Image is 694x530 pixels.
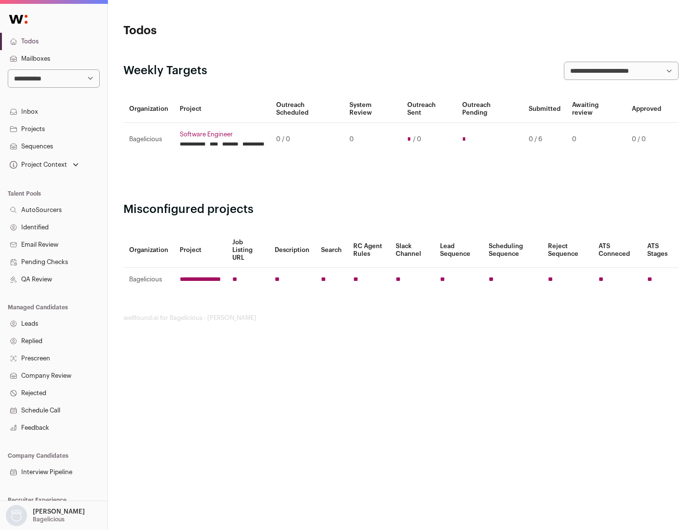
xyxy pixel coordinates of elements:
[390,233,434,268] th: Slack Channel
[566,95,626,123] th: Awaiting review
[123,233,174,268] th: Organization
[456,95,522,123] th: Outreach Pending
[523,95,566,123] th: Submitted
[4,10,33,29] img: Wellfound
[270,123,344,156] td: 0 / 0
[123,23,308,39] h1: Todos
[174,95,270,123] th: Project
[626,123,667,156] td: 0 / 0
[123,314,679,322] footer: wellfound:ai for Bagelicious - [PERSON_NAME]
[626,95,667,123] th: Approved
[269,233,315,268] th: Description
[641,233,679,268] th: ATS Stages
[542,233,593,268] th: Reject Sequence
[344,95,401,123] th: System Review
[483,233,542,268] th: Scheduling Sequence
[6,505,27,526] img: nopic.png
[123,268,174,291] td: Bagelicious
[123,63,207,79] h2: Weekly Targets
[8,158,80,172] button: Open dropdown
[315,233,347,268] th: Search
[180,131,265,138] a: Software Engineer
[566,123,626,156] td: 0
[33,516,65,523] p: Bagelicious
[227,233,269,268] th: Job Listing URL
[401,95,457,123] th: Outreach Sent
[523,123,566,156] td: 0 / 6
[123,95,174,123] th: Organization
[434,233,483,268] th: Lead Sequence
[593,233,641,268] th: ATS Conneced
[270,95,344,123] th: Outreach Scheduled
[174,233,227,268] th: Project
[347,233,389,268] th: RC Agent Rules
[344,123,401,156] td: 0
[33,508,85,516] p: [PERSON_NAME]
[413,135,421,143] span: / 0
[123,202,679,217] h2: Misconfigured projects
[123,123,174,156] td: Bagelicious
[4,505,87,526] button: Open dropdown
[8,161,67,169] div: Project Context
